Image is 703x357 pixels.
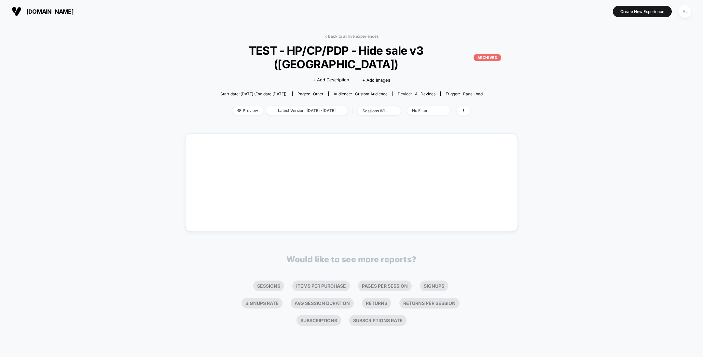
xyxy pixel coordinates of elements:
div: sessions with impression [363,108,389,113]
span: | [351,106,358,116]
span: + Add Description [313,77,349,83]
span: Page Load [463,91,483,96]
li: Signups Rate [241,298,283,309]
div: Trigger: [446,91,483,96]
button: Create New Experience [613,6,672,17]
button: AL [677,5,693,18]
span: all devices [415,91,435,96]
p: ARCHIVED [474,54,501,61]
span: other [313,91,324,96]
a: < Back to all live experiences [324,34,379,39]
button: [DOMAIN_NAME] [10,6,76,17]
li: Returns Per Session [399,298,460,309]
li: Subscriptions [296,315,341,326]
span: + Add Images [362,77,390,83]
div: AL [679,5,691,18]
span: Latest Version: [DATE] - [DATE] [266,106,348,115]
span: Device: [393,91,440,96]
li: Returns [362,298,391,309]
span: [DOMAIN_NAME] [26,8,74,15]
span: Start date: [DATE] (End date [DATE]) [220,91,286,96]
li: Subscriptions Rate [349,315,407,326]
span: TEST - HP/CP/PDP - Hide sale v3 ([GEOGRAPHIC_DATA]) [202,44,501,71]
div: Audience: [334,91,388,96]
li: Sessions [253,281,284,291]
img: Visually logo [12,7,21,16]
span: Custom Audience [355,91,388,96]
div: Pages: [297,91,324,96]
li: Avg Session Duration [291,298,354,309]
li: Pages Per Session [358,281,412,291]
li: Signups [420,281,448,291]
span: Preview [232,106,263,115]
p: Would like to see more reports? [286,254,417,264]
div: No Filter [412,108,438,113]
li: Items Per Purchase [292,281,350,291]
